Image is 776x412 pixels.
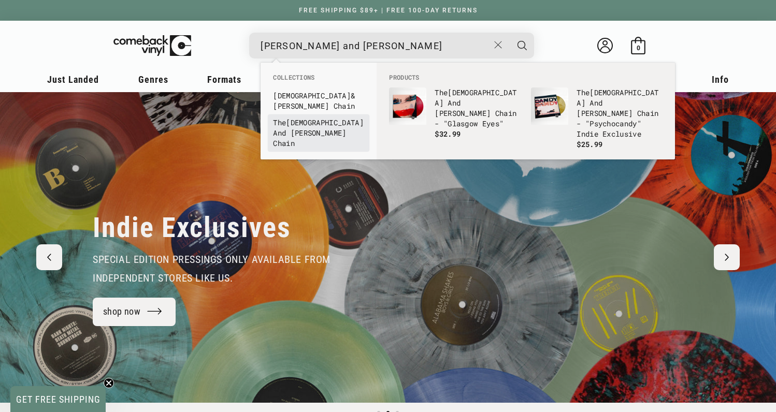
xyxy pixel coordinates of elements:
span: 0 [637,44,640,52]
button: Next slide [714,244,740,270]
li: products: The Jesus And Mary Chain - "Psychocandy" Indie Exclusive [526,82,668,155]
a: The Jesus And Mary Chain - "Psychocandy" Indie Exclusive The[DEMOGRAPHIC_DATA] And [PERSON_NAME] ... [531,87,663,150]
span: Genres [138,74,168,85]
span: $32.99 [435,129,461,139]
b: [PERSON_NAME] [435,108,491,118]
button: Search [509,33,535,58]
div: Collections [261,63,377,157]
b: Ch [637,108,646,118]
a: FREE SHIPPING $89+ | FREE 100-DAY RETURNS [289,7,488,14]
span: $25.99 [577,139,602,149]
b: [DEMOGRAPHIC_DATA] [273,91,351,100]
b: [PERSON_NAME] [577,108,633,118]
p: The ain - "Psy oc y" Indie Exclusive [577,87,663,139]
b: And [448,98,461,108]
b: and [620,119,633,128]
span: Formats [207,74,241,85]
div: Search [249,33,534,58]
p: The ain - "Glasgow Eyes" [435,87,521,129]
b: ch [602,119,611,128]
button: Close [489,34,508,56]
b: [PERSON_NAME] [273,101,329,111]
span: Info [712,74,729,85]
h2: Indie Exclusives [93,211,291,245]
a: shop now [93,298,176,326]
div: Products [377,63,675,159]
img: The Jesus And Mary Chain - "Psychocandy" Indie Exclusive [531,87,568,125]
b: And [590,98,602,108]
li: collections: Jesus & Mary Chain [268,87,369,114]
b: Ch [273,138,282,148]
b: Ch [334,101,342,111]
b: [DEMOGRAPHIC_DATA] [577,87,658,108]
li: products: The Jesus And Mary Chain - "Glasgow Eyes" [384,82,526,144]
div: GET FREE SHIPPINGClose teaser [10,386,106,412]
input: When autocomplete results are available use up and down arrows to review and enter to select [261,35,489,56]
li: collections: The Jesus And Mary Chain [268,114,369,152]
span: special edition pressings only available from independent stores like us. [93,253,330,284]
a: The[DEMOGRAPHIC_DATA] And [PERSON_NAME] Chain [273,117,364,149]
a: The Jesus And Mary Chain - "Glasgow Eyes" The[DEMOGRAPHIC_DATA] And [PERSON_NAME] Chain - "Glasgo... [389,87,521,139]
button: Close teaser [104,378,114,388]
b: Ch [495,108,504,118]
li: Collections [268,73,369,87]
b: [DEMOGRAPHIC_DATA] [286,117,364,127]
button: Previous slide [36,244,62,270]
span: GET FREE SHIPPING [16,394,100,405]
b: And [273,128,286,138]
a: [DEMOGRAPHIC_DATA]&[PERSON_NAME] Chain [273,91,364,111]
img: The Jesus And Mary Chain - "Glasgow Eyes" [389,87,426,125]
span: Just Landed [47,74,99,85]
b: [DEMOGRAPHIC_DATA] [435,87,516,108]
b: [PERSON_NAME] [291,128,347,138]
li: Products [384,73,668,82]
